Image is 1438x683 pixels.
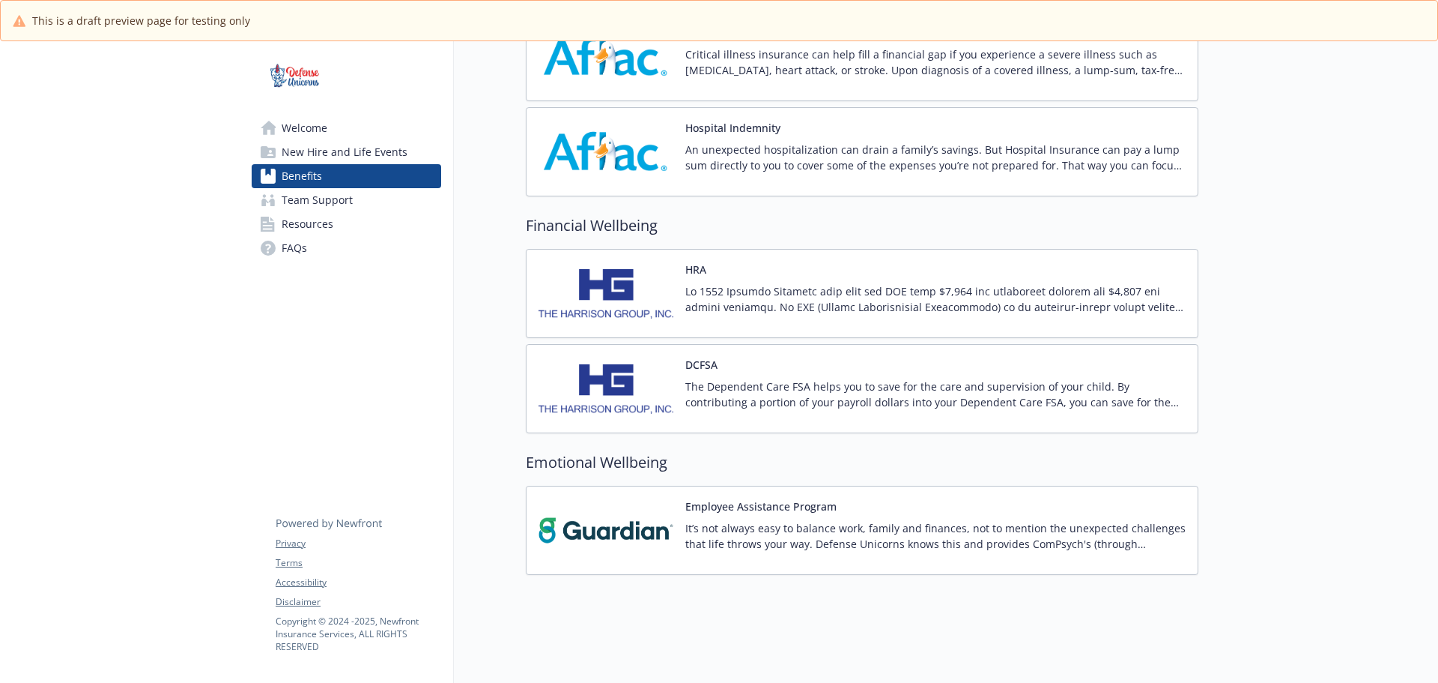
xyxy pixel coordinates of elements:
[526,451,1198,474] h2: Emotional Wellbeing
[539,357,673,421] img: Harrison Group carrier logo
[685,120,780,136] button: Hospital Indemnity
[685,46,1186,78] p: Critical illness insurance can help fill a financial gap if you experience a severe illness such ...
[282,212,333,236] span: Resources
[282,116,327,140] span: Welcome
[539,120,673,184] img: AFLAC carrier logo
[685,520,1186,552] p: It’s not always easy to balance work, family and finances, not to mention the unexpected challeng...
[252,212,441,236] a: Resources
[252,140,441,164] a: New Hire and Life Events
[276,595,440,609] a: Disclaimer
[282,236,307,260] span: FAQs
[685,357,718,373] button: DCFSA
[526,214,1198,237] h2: Financial Wellbeing
[685,499,837,514] button: Employee Assistance Program
[32,13,250,28] span: This is a draft preview page for testing only
[282,140,407,164] span: New Hire and Life Events
[539,25,673,88] img: AFLAC carrier logo
[539,262,673,325] img: Harrison Group carrier logo
[252,188,441,212] a: Team Support
[276,576,440,589] a: Accessibility
[276,537,440,550] a: Privacy
[685,379,1186,410] p: The Dependent Care FSA helps you to save for the care and supervision of your child. By contribut...
[282,164,322,188] span: Benefits
[252,116,441,140] a: Welcome
[282,188,353,212] span: Team Support
[685,142,1186,173] p: An unexpected hospitalization can drain a family’s savings. But Hospital Insurance can pay a lump...
[685,262,706,277] button: HRA
[685,283,1186,315] p: Lo 1552 Ipsumdo Sitametc adip elit sed DOE temp $7,964 inc utlaboreet dolorem ali $4,807 eni admi...
[539,499,673,562] img: Guardian carrier logo
[252,164,441,188] a: Benefits
[276,556,440,570] a: Terms
[252,236,441,260] a: FAQs
[276,615,440,653] p: Copyright © 2024 - 2025 , Newfront Insurance Services, ALL RIGHTS RESERVED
